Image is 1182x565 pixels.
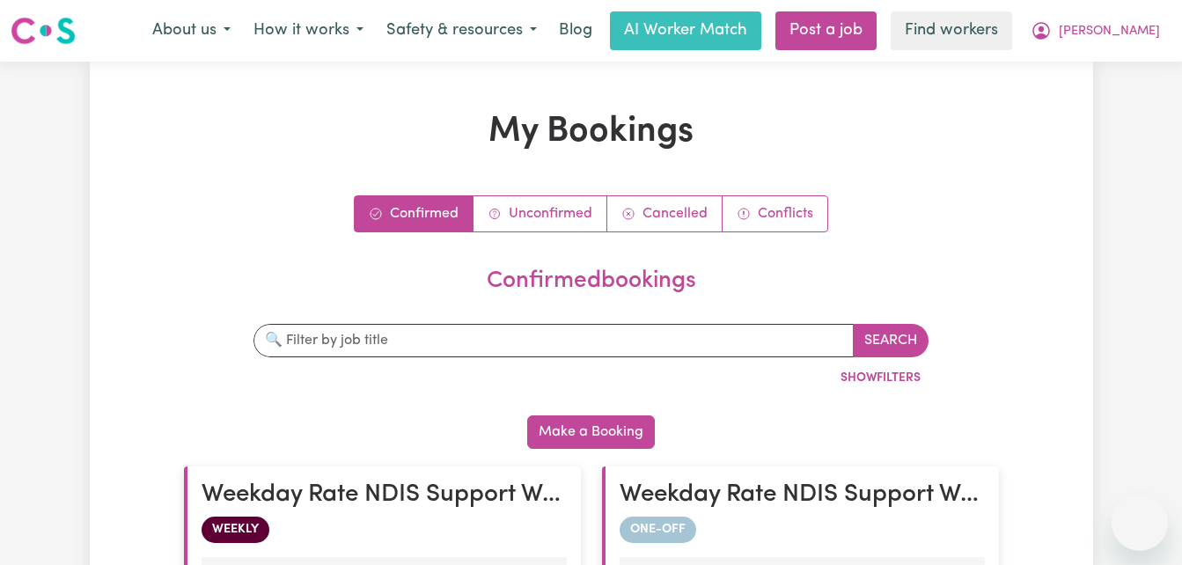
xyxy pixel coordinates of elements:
span: Show [841,371,877,385]
a: Blog [548,11,603,50]
button: Safety & resources [375,12,548,49]
button: My Account [1019,12,1171,49]
input: 🔍 Filter by job title [253,324,855,357]
span: WEEKLY [202,517,269,543]
span: [PERSON_NAME] [1059,22,1160,41]
a: Conflict bookings [723,196,827,231]
button: About us [141,12,242,49]
div: WEEKLY booking [202,517,567,543]
img: Careseekers logo [11,15,76,47]
button: Search [853,324,929,357]
h2: Weekday Rate NDIS Support Worker - North Ipswich [620,481,985,510]
span: ONE-OFF [620,517,696,543]
button: Make a Booking [527,415,655,449]
a: AI Worker Match [610,11,761,50]
iframe: Button to launch messaging window [1112,495,1168,551]
div: one-off booking [620,517,985,543]
a: Careseekers logo [11,11,76,51]
button: How it works [242,12,375,49]
a: Find workers [891,11,1012,50]
h1: My Bookings [184,111,999,153]
h2: confirmed bookings [191,268,992,296]
a: Unconfirmed bookings [474,196,607,231]
a: Post a job [775,11,877,50]
a: Confirmed bookings [355,196,474,231]
button: ShowFilters [833,364,929,392]
a: Cancelled bookings [607,196,723,231]
h2: Weekday Rate NDIS Support Worker - North Ipswich [202,481,567,510]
